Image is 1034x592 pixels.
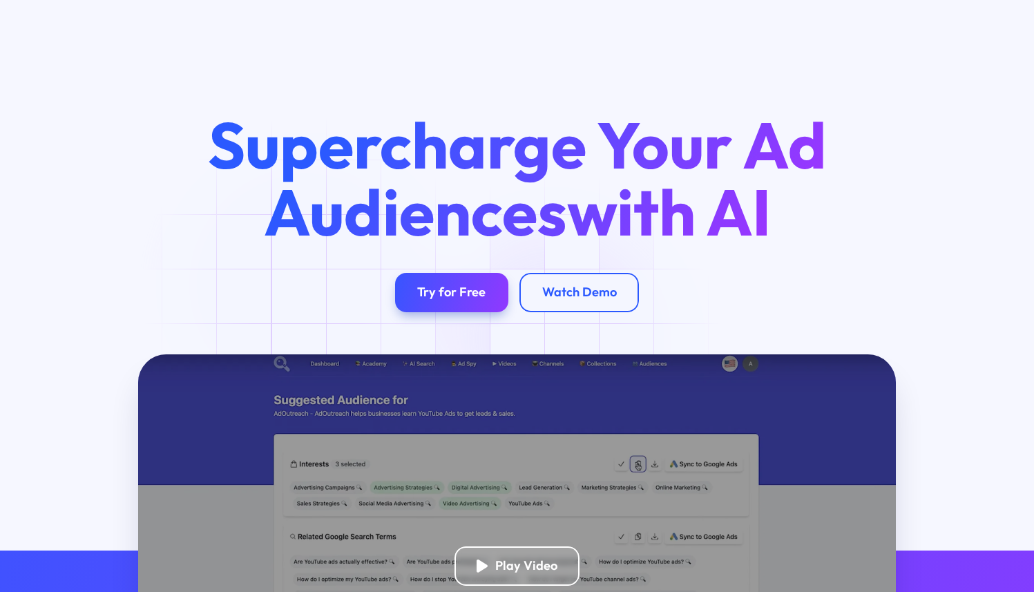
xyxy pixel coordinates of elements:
div: Play Video [495,558,557,574]
div: Try for Free [417,285,486,300]
span: with AI [567,171,771,252]
div: Watch Demo [542,285,617,300]
a: Try for Free [395,273,508,312]
h1: Supercharge Your Ad Audiences [180,112,853,245]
